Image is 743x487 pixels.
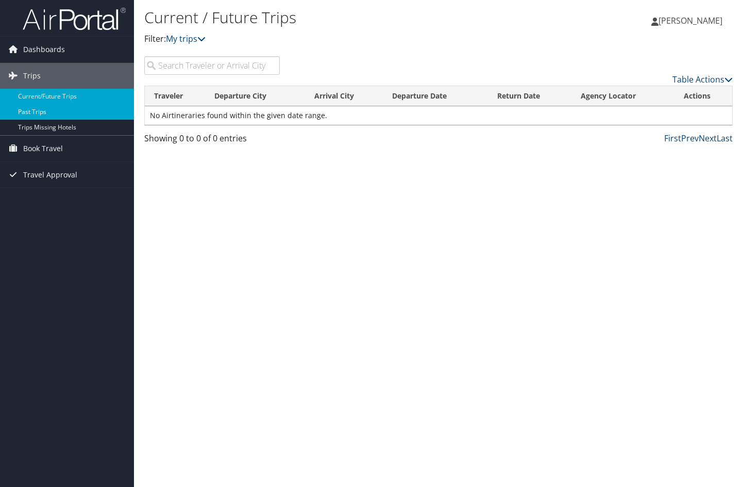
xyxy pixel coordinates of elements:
th: Arrival City: activate to sort column ascending [305,86,383,106]
span: [PERSON_NAME] [658,15,722,26]
input: Search Traveler or Arrival City [144,56,280,75]
a: First [664,133,681,144]
th: Return Date: activate to sort column ascending [488,86,571,106]
div: Showing 0 to 0 of 0 entries [144,132,280,150]
th: Departure City: activate to sort column ascending [205,86,305,106]
span: Book Travel [23,136,63,161]
td: No Airtineraries found within the given date range. [145,106,732,125]
a: [PERSON_NAME] [651,5,733,36]
a: My trips [166,33,206,44]
img: airportal-logo.png [23,7,126,31]
th: Actions [674,86,732,106]
a: Next [699,133,717,144]
a: Prev [681,133,699,144]
h1: Current / Future Trips [144,7,536,28]
th: Agency Locator: activate to sort column ascending [571,86,674,106]
span: Dashboards [23,37,65,62]
th: Departure Date: activate to sort column descending [383,86,488,106]
span: Travel Approval [23,162,77,188]
span: Trips [23,63,41,89]
p: Filter: [144,33,536,46]
th: Traveler: activate to sort column ascending [145,86,205,106]
a: Table Actions [672,74,733,85]
a: Last [717,133,733,144]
